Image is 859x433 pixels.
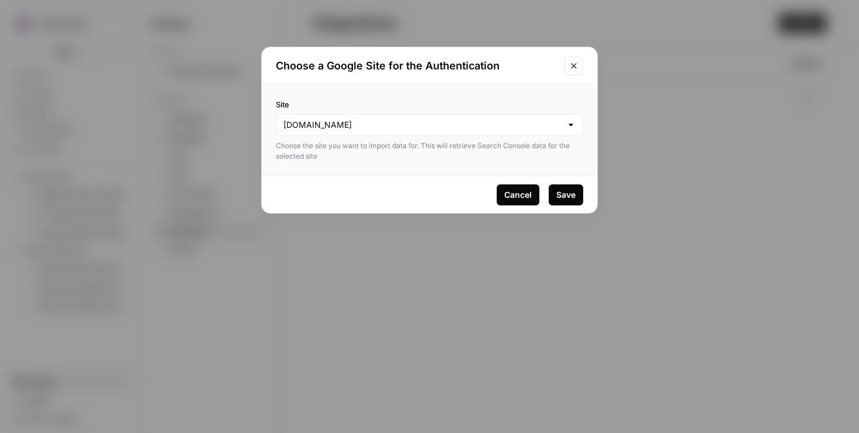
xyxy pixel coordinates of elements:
[556,189,576,201] div: Save
[276,141,583,162] div: Choose the site you want to import data for. This will retrieve Search Console data for the selec...
[504,189,532,201] div: Cancel
[549,184,583,205] button: Save
[564,57,583,75] button: Close modal
[276,58,557,74] h2: Choose a Google Site for the Authentication
[283,119,562,131] input: trapx.com
[276,99,583,110] label: Site
[497,184,539,205] button: Cancel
